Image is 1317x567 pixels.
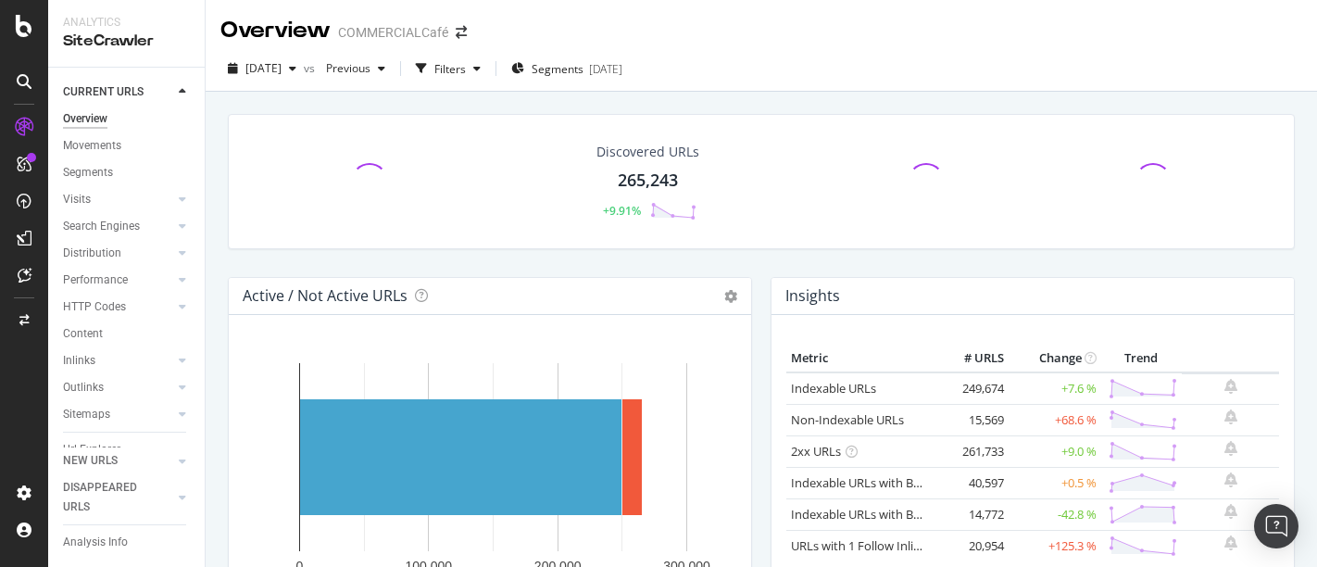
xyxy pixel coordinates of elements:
a: DISAPPEARED URLS [63,478,173,517]
div: Analytics [63,15,190,31]
span: Previous [319,60,370,76]
button: Segments[DATE] [504,54,630,83]
div: COMMERCIALCafé [338,23,448,42]
th: Metric [786,345,934,372]
a: 2xx URLs [791,443,841,460]
a: Indexable URLs with Bad Description [791,506,993,523]
div: Search Engines [63,217,140,236]
div: Segments [63,163,113,183]
div: bell-plus [1224,441,1237,456]
div: Performance [63,271,128,290]
div: Filters [434,61,466,77]
span: 2025 Sep. 9th [245,60,282,76]
h4: Active / Not Active URLs [243,283,408,309]
div: bell-plus [1224,535,1237,550]
div: Analysis Info [63,533,128,552]
a: Search Engines [63,217,173,236]
button: Previous [319,54,393,83]
a: Visits [63,190,173,209]
td: 15,569 [934,404,1009,435]
div: +9.91% [603,203,641,219]
div: bell-plus [1224,379,1237,394]
td: +68.6 % [1009,404,1101,435]
td: 20,954 [934,530,1009,561]
div: Distribution [63,244,121,263]
a: Movements [63,136,192,156]
th: # URLS [934,345,1009,372]
a: Url Explorer [63,440,192,460]
div: bell-plus [1224,472,1237,487]
a: HTTP Codes [63,297,173,317]
td: +125.3 % [1009,530,1101,561]
div: Overview [220,15,331,46]
div: Overview [63,109,107,129]
div: [DATE] [589,61,622,77]
td: 14,772 [934,498,1009,530]
td: +0.5 % [1009,467,1101,498]
a: CURRENT URLS [63,82,173,102]
a: Indexable URLs [791,380,876,397]
a: Content [63,324,192,344]
a: Indexable URLs with Bad H1 [791,474,946,491]
td: +7.6 % [1009,372,1101,405]
div: SiteCrawler [63,31,190,52]
div: DISAPPEARED URLS [63,478,157,517]
div: 265,243 [618,169,678,193]
div: Open Intercom Messenger [1254,504,1298,548]
div: bell-plus [1224,409,1237,424]
button: Filters [408,54,488,83]
td: 249,674 [934,372,1009,405]
div: bell-plus [1224,504,1237,519]
a: Distribution [63,244,173,263]
button: [DATE] [220,54,304,83]
a: Segments [63,163,192,183]
div: Movements [63,136,121,156]
th: Trend [1101,345,1182,372]
div: Discovered URLs [596,143,699,161]
a: Sitemaps [63,405,173,424]
a: Non-Indexable URLs [791,411,904,428]
span: Segments [532,61,583,77]
div: Content [63,324,103,344]
div: Inlinks [63,351,95,371]
div: Sitemaps [63,405,110,424]
div: NEW URLS [63,451,118,471]
div: Url Explorer [63,440,120,460]
td: -42.8 % [1009,498,1101,530]
div: arrow-right-arrow-left [456,26,467,39]
i: Options [724,290,737,303]
a: Outlinks [63,378,173,397]
div: CURRENT URLS [63,82,144,102]
a: NEW URLS [63,451,173,471]
span: vs [304,60,319,76]
a: Analysis Info [63,533,192,552]
div: Outlinks [63,378,104,397]
td: 40,597 [934,467,1009,498]
div: Visits [63,190,91,209]
a: Inlinks [63,351,173,371]
a: URLs with 1 Follow Inlink [791,537,927,554]
a: Overview [63,109,192,129]
h4: Insights [785,283,840,309]
a: Performance [63,271,173,290]
th: Change [1009,345,1101,372]
td: 261,733 [934,435,1009,467]
td: +9.0 % [1009,435,1101,467]
div: HTTP Codes [63,297,126,317]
